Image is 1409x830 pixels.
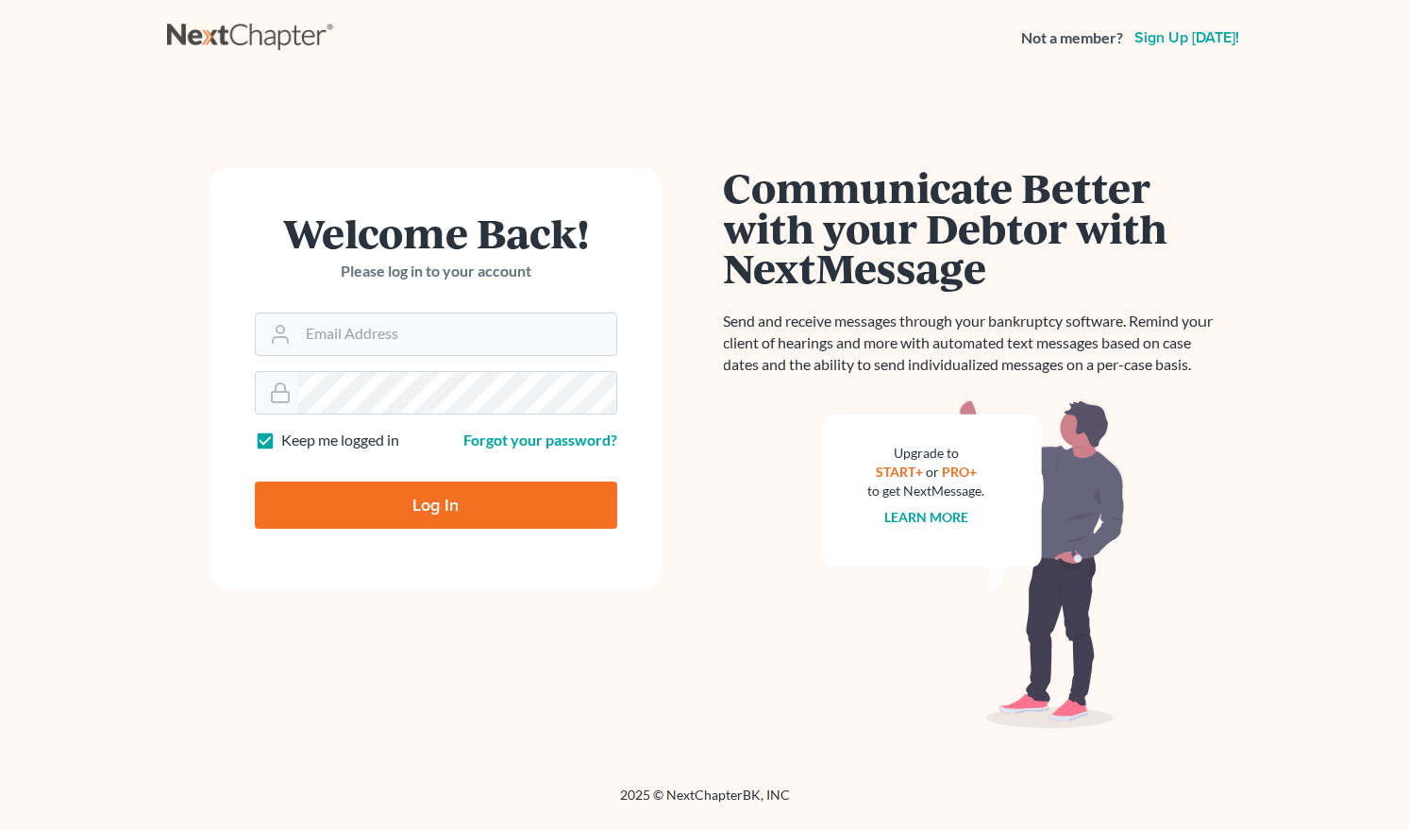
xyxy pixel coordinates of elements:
[1021,27,1123,49] strong: Not a member?
[876,464,923,480] a: START+
[255,261,617,282] p: Please log in to your account
[823,398,1125,729] img: nextmessage_bg-59042aed3d76b12b5cd301f8e5b87938c9018125f34e5fa2b7a6b67550977c72.svg
[167,786,1243,820] div: 2025 © NextChapterBK, INC
[281,430,399,451] label: Keep me logged in
[724,311,1224,376] p: Send and receive messages through your bankruptcy software. Remind your client of hearings and mo...
[926,464,939,480] span: or
[255,482,617,529] input: Log In
[1131,30,1243,45] a: Sign up [DATE]!
[868,482,985,500] div: to get NextMessage.
[255,212,617,253] h1: Welcome Back!
[868,444,985,463] div: Upgrade to
[298,313,616,355] input: Email Address
[724,167,1224,288] h1: Communicate Better with your Debtor with NextMessage
[884,509,968,525] a: Learn more
[942,464,977,480] a: PRO+
[463,431,617,449] a: Forgot your password?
